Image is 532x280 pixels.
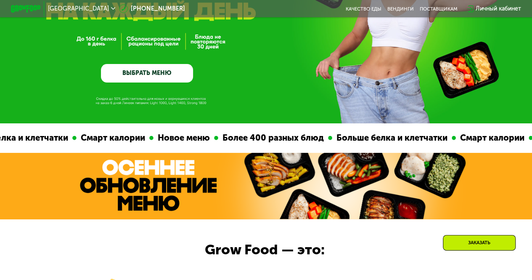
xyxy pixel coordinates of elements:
div: Заказать [443,235,516,251]
div: поставщикам [420,6,458,12]
a: Качество еды [346,6,381,12]
span: [GEOGRAPHIC_DATA] [48,6,109,12]
div: Grow Food — это: [205,239,346,261]
div: Более 400 разных блюд [214,131,324,144]
div: Больше белка и клетчатки [328,131,447,144]
div: Смарт калории [452,131,524,144]
a: [PHONE_NUMBER] [119,4,185,13]
a: Вендинги [387,6,414,12]
div: Новое меню [149,131,210,144]
div: Личный кабинет [476,4,521,13]
div: Смарт калории [72,131,145,144]
a: ВЫБРАТЬ МЕНЮ [101,64,193,83]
